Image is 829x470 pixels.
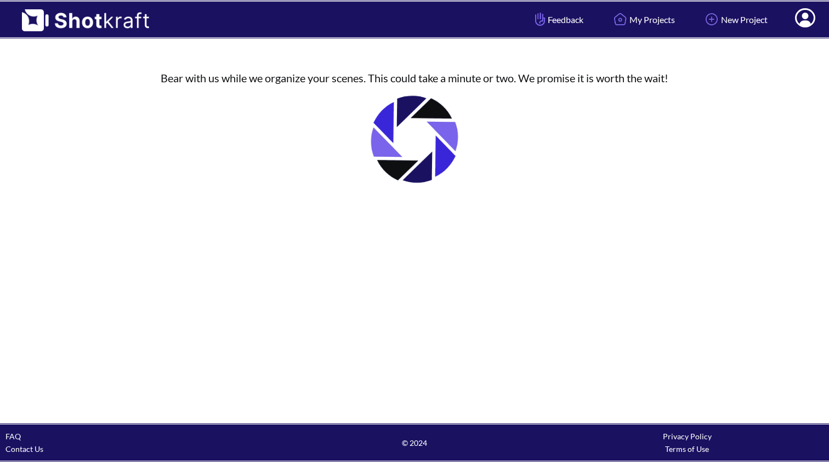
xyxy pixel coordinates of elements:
[611,10,629,29] img: Home Icon
[603,5,683,34] a: My Projects
[551,443,824,455] div: Terms of Use
[278,437,550,449] span: © 2024
[702,10,721,29] img: Add Icon
[532,10,548,29] img: Hand Icon
[5,444,43,454] a: Contact Us
[532,13,583,26] span: Feedback
[5,432,21,441] a: FAQ
[694,5,776,34] a: New Project
[551,430,824,443] div: Privacy Policy
[360,84,469,194] img: Loading..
